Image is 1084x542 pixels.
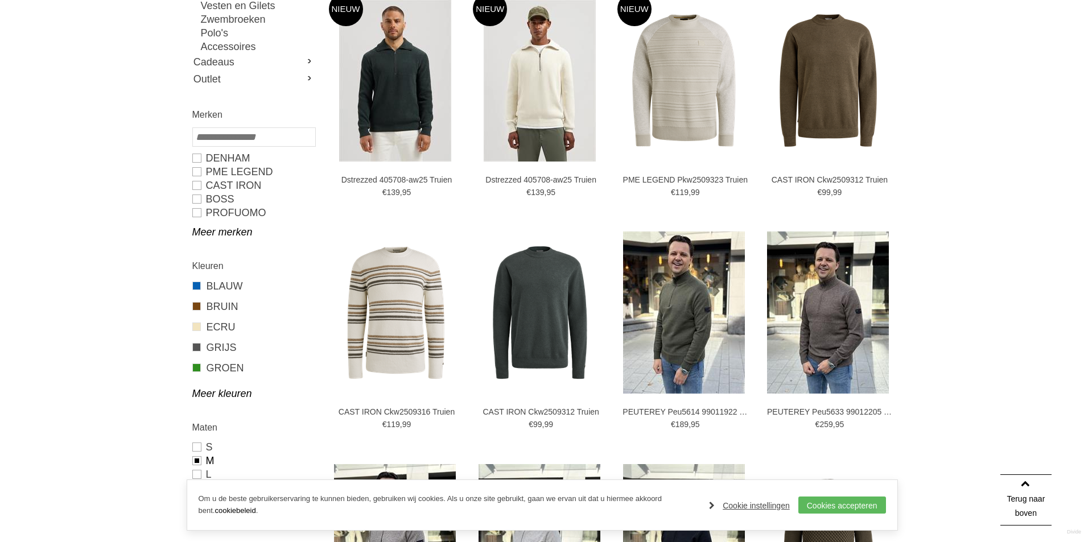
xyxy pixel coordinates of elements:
span: , [400,188,402,197]
a: M [192,454,315,467]
span: 99 [822,188,831,197]
img: CAST IRON Ckw2509312 Truien [473,246,607,379]
span: € [382,420,387,429]
a: CAST IRON Ckw2509312 Truien [767,175,892,185]
span: 189 [675,420,689,429]
span: € [526,188,531,197]
a: DENHAM [192,151,315,165]
a: Terug naar boven [1000,474,1052,526]
a: Polo's [201,26,315,40]
span: 99 [833,188,842,197]
a: BLAUW [192,279,315,293]
a: GROEN [192,361,315,375]
span: , [544,188,546,197]
a: ECRU [192,320,315,334]
span: € [529,420,533,429]
a: Dstrezzed 405708-aw25 Truien [479,175,604,185]
span: 99 [402,420,411,429]
span: 95 [546,188,555,197]
span: 119 [386,420,399,429]
span: 259 [819,420,832,429]
span: , [542,420,545,429]
img: PEUTEREY Peu5633 99012205 Truien [767,231,889,394]
a: Cadeaus [192,53,315,71]
span: , [400,420,402,429]
span: € [382,188,387,197]
span: 99 [544,420,553,429]
a: PEUTEREY Peu5614 99011922 Truien [623,407,748,417]
img: PEUTEREY Peu5614 99011922 Truien [623,231,745,394]
a: BOSS [192,192,315,206]
a: Cookies accepteren [798,497,886,514]
h2: Merken [192,107,315,122]
span: 139 [531,188,544,197]
a: PME LEGEND [192,165,315,179]
span: 139 [386,188,399,197]
span: 99 [533,420,542,429]
span: € [815,420,820,429]
a: GRIJS [192,340,315,355]
a: Cookie instellingen [709,497,790,514]
span: 95 [835,420,844,429]
a: Meer merken [192,225,315,239]
a: PEUTEREY Peu5633 99012205 Truien [767,407,892,417]
a: PROFUOMO [192,206,315,220]
h2: Kleuren [192,259,315,273]
a: cookiebeleid [215,506,255,515]
a: Accessoires [201,40,315,53]
a: Zwembroeken [201,13,315,26]
a: Meer kleuren [192,387,315,400]
span: € [671,188,675,197]
span: 95 [402,188,411,197]
a: Divide [1067,525,1081,539]
p: Om u de beste gebruikerservaring te kunnen bieden, gebruiken wij cookies. Als u onze site gebruik... [199,493,698,517]
a: CAST IRON Ckw2509312 Truien [479,407,604,417]
img: PME LEGEND Pkw2509323 Truien [617,14,751,147]
a: CAST IRON Ckw2509316 Truien [334,407,459,417]
span: 119 [675,188,689,197]
a: Outlet [192,71,315,88]
span: 95 [691,420,700,429]
a: Dstrezzed 405708-aw25 Truien [334,175,459,185]
a: CAST IRON [192,179,315,192]
a: L [192,467,315,481]
img: CAST IRON Ckw2509312 Truien [761,14,895,147]
span: , [833,420,835,429]
span: 99 [691,188,700,197]
span: € [671,420,675,429]
a: PME LEGEND Pkw2509323 Truien [623,175,748,185]
span: , [689,188,691,197]
a: S [192,440,315,454]
span: , [689,420,691,429]
span: € [818,188,822,197]
a: BRUIN [192,299,315,314]
h2: Maten [192,420,315,435]
span: , [831,188,833,197]
img: CAST IRON Ckw2509316 Truien [329,246,463,379]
